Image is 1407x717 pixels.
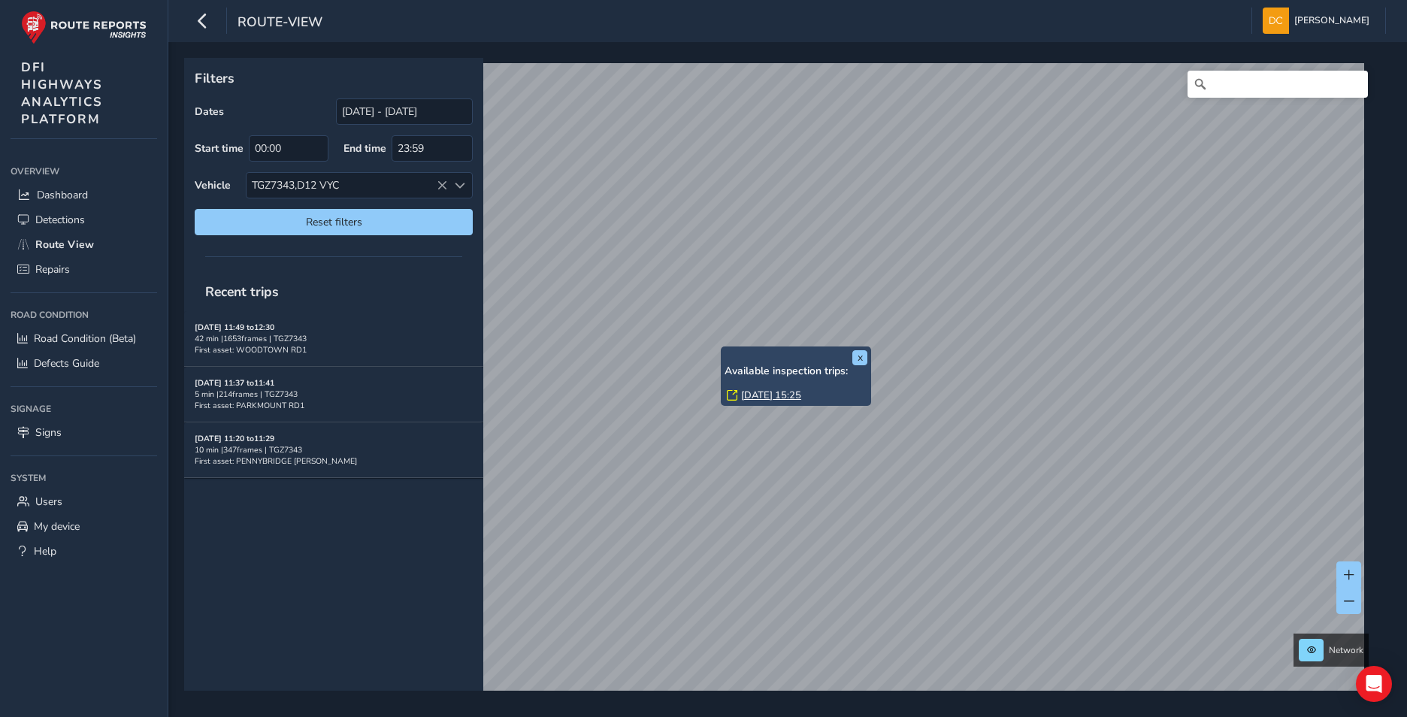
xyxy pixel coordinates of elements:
[34,544,56,558] span: Help
[11,207,157,232] a: Detections
[11,351,157,376] a: Defects Guide
[343,141,386,156] label: End time
[741,389,801,402] a: [DATE] 15:25
[34,331,136,346] span: Road Condition (Beta)
[35,213,85,227] span: Detections
[195,344,307,355] span: First asset: WOODTOWN RD1
[852,350,867,365] button: x
[35,425,62,440] span: Signs
[195,68,473,88] p: Filters
[11,257,157,282] a: Repairs
[11,539,157,564] a: Help
[1263,8,1289,34] img: diamond-layout
[195,377,274,389] strong: [DATE] 11:37 to 11:41
[195,333,473,344] div: 42 min | 1653 frames | TGZ7343
[195,141,244,156] label: Start time
[195,400,304,411] span: First asset: PARKMOUNT RD1
[206,215,461,229] span: Reset filters
[11,514,157,539] a: My device
[1188,71,1368,98] input: Search
[21,59,103,128] span: DFI HIGHWAYS ANALYTICS PLATFORM
[34,356,99,371] span: Defects Guide
[11,467,157,489] div: System
[189,63,1364,708] canvas: Map
[195,209,473,235] button: Reset filters
[1329,644,1363,656] span: Network
[35,237,94,252] span: Route View
[11,304,157,326] div: Road Condition
[195,272,289,311] span: Recent trips
[195,444,473,455] div: 10 min | 347 frames | TGZ7343
[11,160,157,183] div: Overview
[195,104,224,119] label: Dates
[11,420,157,445] a: Signs
[11,489,157,514] a: Users
[34,519,80,534] span: My device
[1356,666,1392,702] div: Open Intercom Messenger
[725,365,867,378] h6: Available inspection trips:
[238,13,322,34] span: route-view
[21,11,147,44] img: rr logo
[195,178,231,192] label: Vehicle
[11,232,157,257] a: Route View
[1294,8,1369,34] span: [PERSON_NAME]
[247,173,447,198] div: TGZ7343,D12 VYC
[11,326,157,351] a: Road Condition (Beta)
[37,188,88,202] span: Dashboard
[35,495,62,509] span: Users
[195,433,274,444] strong: [DATE] 11:20 to 11:29
[195,389,473,400] div: 5 min | 214 frames | TGZ7343
[1263,8,1375,34] button: [PERSON_NAME]
[195,322,274,333] strong: [DATE] 11:49 to 12:30
[11,398,157,420] div: Signage
[11,183,157,207] a: Dashboard
[35,262,70,277] span: Repairs
[195,455,357,467] span: First asset: PENNYBRIDGE [PERSON_NAME]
